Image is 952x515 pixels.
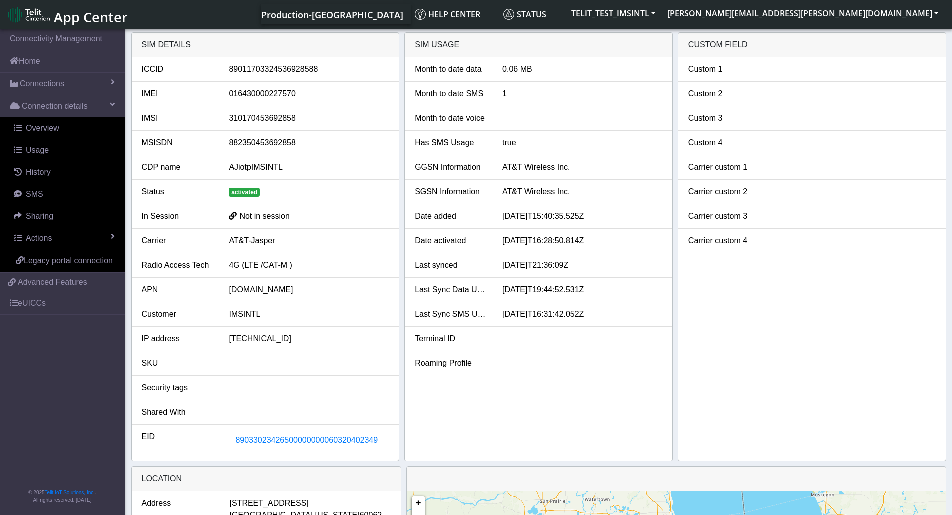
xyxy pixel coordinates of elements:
[239,212,290,220] span: Not in session
[134,431,222,450] div: EID
[4,227,125,249] a: Actions
[54,8,128,26] span: App Center
[221,112,396,124] div: 310170453692858
[407,88,495,100] div: Month to date SMS
[134,63,222,75] div: ICCID
[261,4,403,24] a: Your current platform instance
[8,4,126,25] a: App Center
[221,308,396,320] div: IMSINTL
[495,235,670,247] div: [DATE]T16:28:50.814Z
[499,4,565,24] a: Status
[495,88,670,100] div: 1
[221,137,396,149] div: 882350453692858
[26,146,49,154] span: Usage
[22,100,88,112] span: Connection details
[678,33,946,57] div: Custom field
[261,9,403,21] span: Production-[GEOGRAPHIC_DATA]
[495,308,670,320] div: [DATE]T16:31:42.052Z
[415,9,480,20] span: Help center
[407,63,495,75] div: Month to date data
[4,117,125,139] a: Overview
[26,212,53,220] span: Sharing
[4,139,125,161] a: Usage
[26,168,51,176] span: History
[221,235,396,247] div: AT&T-Jasper
[221,161,396,173] div: AJiotpIMSINTL
[134,186,222,198] div: Status
[134,259,222,271] div: Radio Access Tech
[134,382,222,394] div: Security tags
[681,112,768,124] div: Custom 3
[681,235,768,247] div: Carrier custom 4
[503,9,546,20] span: Status
[405,33,672,57] div: SIM usage
[407,235,495,247] div: Date activated
[407,186,495,198] div: SGSN Information
[134,137,222,149] div: MSISDN
[134,406,222,418] div: Shared With
[4,205,125,227] a: Sharing
[407,112,495,124] div: Month to date voice
[407,137,495,149] div: Has SMS Usage
[20,78,64,90] span: Connections
[407,210,495,222] div: Date added
[495,210,670,222] div: [DATE]T15:40:35.525Z
[221,88,396,100] div: 016430000227570
[407,259,495,271] div: Last synced
[4,161,125,183] a: History
[26,124,59,132] span: Overview
[681,161,768,173] div: Carrier custom 1
[221,63,396,75] div: 89011703324536928588
[495,63,670,75] div: 0.06 MB
[221,284,396,296] div: [DOMAIN_NAME]
[415,9,426,20] img: knowledge.svg
[134,357,222,369] div: SKU
[407,284,495,296] div: Last Sync Data Usage
[229,188,260,197] span: activated
[661,4,944,22] button: [PERSON_NAME][EMAIL_ADDRESS][PERSON_NAME][DOMAIN_NAME]
[134,88,222,100] div: IMEI
[681,63,768,75] div: Custom 1
[407,308,495,320] div: Last Sync SMS Usage
[45,490,95,495] a: Telit IoT Solutions, Inc.
[503,9,514,20] img: status.svg
[132,33,399,57] div: SIM details
[221,333,396,345] div: [TECHNICAL_ID]
[495,137,670,149] div: true
[495,186,670,198] div: AT&T Wireless Inc.
[26,190,43,198] span: SMS
[134,112,222,124] div: IMSI
[495,284,670,296] div: [DATE]T19:44:52.531Z
[681,88,768,100] div: Custom 2
[134,284,222,296] div: APN
[4,183,125,205] a: SMS
[134,308,222,320] div: Customer
[221,259,396,271] div: 4G (LTE /CAT-M )
[132,467,401,491] div: LOCATION
[681,137,768,149] div: Custom 4
[681,210,768,222] div: Carrier custom 3
[134,210,222,222] div: In Session
[18,276,87,288] span: Advanced Features
[412,496,425,509] a: Zoom in
[565,4,661,22] button: TELIT_TEST_IMSINTL
[407,333,495,345] div: Terminal ID
[230,497,309,509] span: [STREET_ADDRESS]
[411,4,499,24] a: Help center
[407,161,495,173] div: GGSN Information
[8,7,50,23] img: logo-telit-cinterion-gw-new.png
[495,259,670,271] div: [DATE]T21:36:09Z
[681,186,768,198] div: Carrier custom 2
[235,436,378,444] span: 89033023426500000000060320402349
[134,333,222,345] div: IP address
[229,431,384,450] button: 89033023426500000000060320402349
[24,256,113,265] span: Legacy portal connection
[134,161,222,173] div: CDP name
[407,357,495,369] div: Roaming Profile
[495,161,670,173] div: AT&T Wireless Inc.
[26,234,52,242] span: Actions
[134,235,222,247] div: Carrier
